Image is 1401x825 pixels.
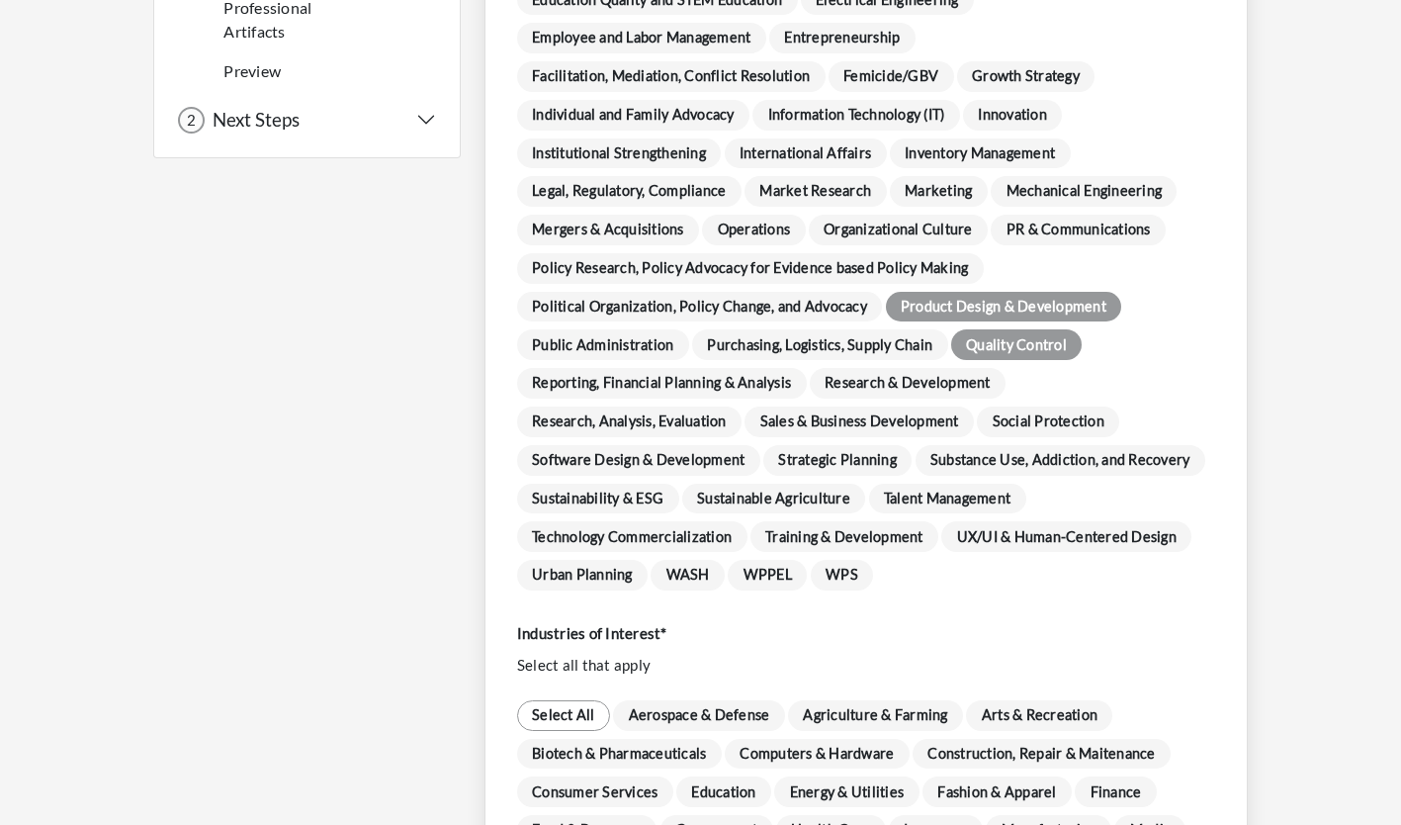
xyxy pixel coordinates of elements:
[886,292,1122,322] span: Product Design & Development
[763,445,912,476] span: Strategic Planning
[1075,777,1157,807] span: Finance
[517,100,749,131] span: Individual and Family Advocacy
[966,700,1112,731] span: Arts & Recreation
[517,368,807,399] span: Reporting, Financial Planning & Analysis
[517,215,699,245] span: Mergers & Acquisitions
[725,739,910,770] span: Computers & Hardware
[651,560,725,591] span: WASH
[517,329,689,360] span: Public Administration
[744,407,974,437] span: Sales & Business Development
[702,215,805,245] span: Operations
[517,777,673,807] span: Consumer Services
[744,176,887,207] span: Market Research
[991,215,1166,245] span: PR & Communications
[788,700,963,731] span: Agriculture & Farming
[517,654,1215,677] p: Select all that apply
[916,445,1205,476] span: Substance Use, Addiction, and Recovery
[613,700,785,731] span: Aerospace & Defense
[752,100,960,131] span: Information Technology (IT)
[205,109,300,132] h5: Next Steps
[517,292,883,322] span: Political Organization, Policy Change, and Advocacy
[692,329,948,360] span: Purchasing, Logistics, Supply Chain
[991,176,1177,207] span: Mechanical Engineering
[774,777,919,807] span: Energy & Utilities
[728,560,807,591] span: WPPEL
[517,23,766,53] span: Employee and Labor Management
[725,138,887,169] span: International Affairs
[517,407,742,437] span: Research, Analysis, Evaluation
[890,176,988,207] span: Marketing
[517,138,722,169] span: Institutional Strengthening
[517,739,722,770] span: Biotech & Pharmaceuticals
[517,176,742,207] span: Legal, Regulatory, Compliance
[517,445,760,476] span: Software Design & Development
[951,329,1083,360] span: Quality Control
[890,138,1071,169] span: Inventory Management
[869,484,1026,514] span: Talent Management
[809,215,988,245] span: Organizational Culture
[517,61,826,92] span: Facilitation, Mediation, Conflict Resolution
[811,560,874,591] span: WPS
[957,61,1095,92] span: Growth Strategy
[517,622,1215,645] p: Industries of Interest*
[769,23,916,53] span: Entrepreneurship
[829,61,954,92] span: Femicide/GBV
[913,739,1171,770] span: Construction, Repair & Maitenance
[517,560,648,591] span: Urban Planning
[676,777,771,807] span: Education
[517,521,747,552] span: Technology Commercialization
[922,777,1072,807] span: Fashion & Apparel
[178,107,436,134] button: 2 Next Steps
[810,368,1006,399] span: Research & Development
[977,407,1119,437] span: Social Protection
[941,521,1191,552] span: UX/UI & Human-Centered Design
[963,100,1062,131] span: Innovation
[517,700,610,731] span: Select All
[682,484,866,514] span: Sustainable Agriculture
[750,521,938,552] span: Training & Development
[517,253,984,284] span: Policy Research, Policy Advocacy for Evidence based Policy Making
[517,484,679,514] span: Sustainability & ESG
[178,107,205,134] div: 2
